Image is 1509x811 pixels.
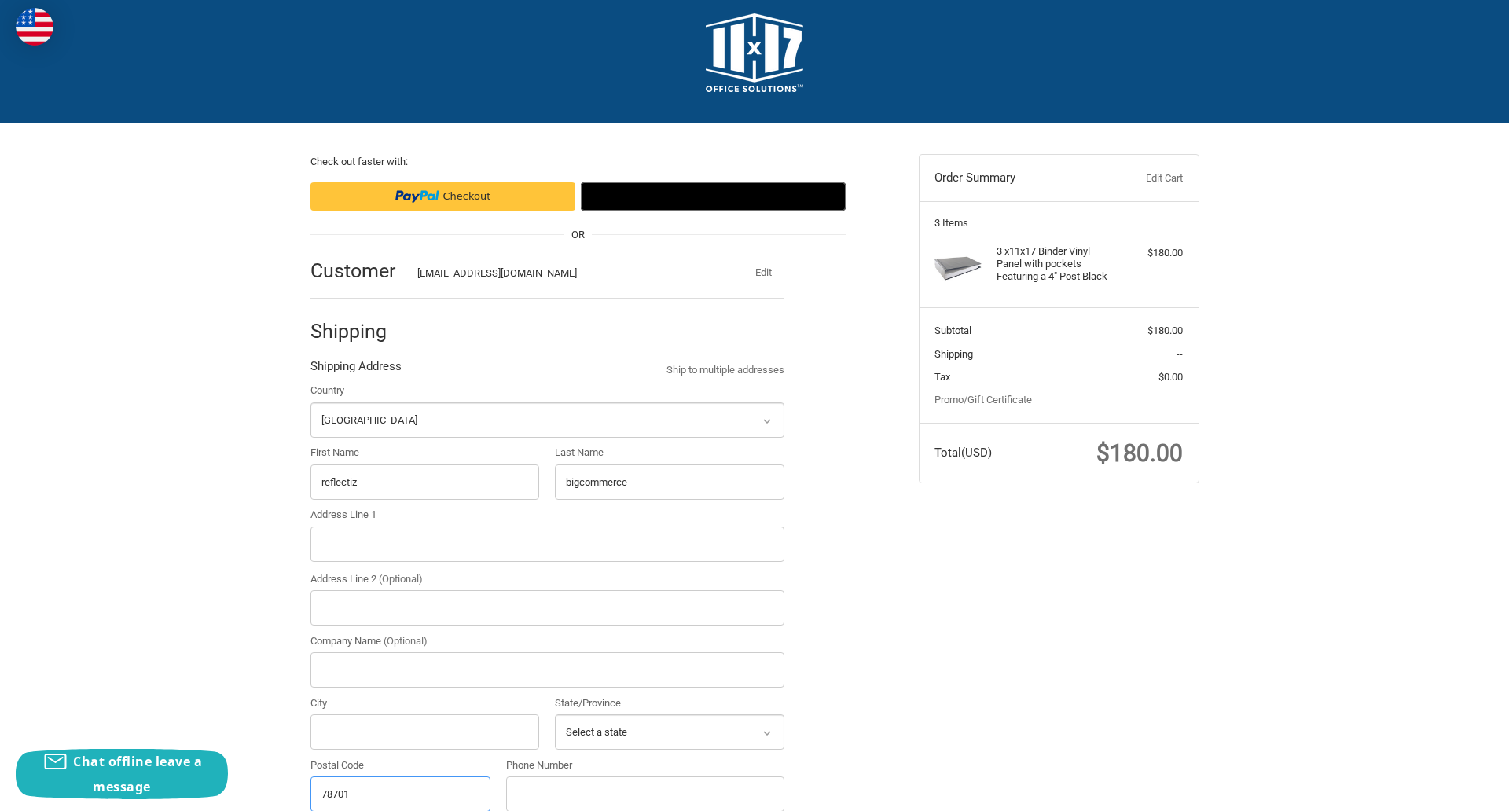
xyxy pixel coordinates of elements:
[564,227,593,243] span: OR
[581,182,846,211] button: Google Pay
[1105,171,1183,186] a: Edit Cart
[934,325,971,336] span: Subtotal
[506,758,784,773] label: Phone Number
[310,319,402,343] h2: Shipping
[1096,439,1183,467] span: $180.00
[73,753,202,795] span: Chat offline leave a message
[934,348,973,360] span: Shipping
[934,446,992,460] span: Total (USD)
[310,154,846,170] p: Check out faster with:
[1147,325,1183,336] span: $180.00
[706,13,803,92] img: 11x17.com
[310,383,784,398] label: Country
[934,171,1105,186] h3: Order Summary
[379,573,423,585] small: (Optional)
[555,695,784,711] label: State/Province
[997,245,1117,284] h4: 3 x 11x17 Binder Vinyl Panel with pockets Featuring a 4" Post Black
[1158,371,1183,383] span: $0.00
[934,394,1032,405] a: Promo/Gift Certificate
[310,633,784,649] label: Company Name
[417,266,713,281] div: [EMAIL_ADDRESS][DOMAIN_NAME]
[743,262,784,284] button: Edit
[934,217,1183,229] h3: 3 Items
[310,571,784,587] label: Address Line 2
[310,259,402,283] h2: Customer
[1177,348,1183,360] span: --
[310,358,402,383] legend: Shipping Address
[310,445,540,461] label: First Name
[310,695,540,711] label: City
[310,182,575,211] iframe: PayPal-paypal
[16,8,53,46] img: duty and tax information for United States
[555,445,784,461] label: Last Name
[384,635,428,647] small: (Optional)
[934,371,950,383] span: Tax
[16,749,228,799] button: Chat offline leave a message
[310,758,491,773] label: Postal Code
[666,362,784,378] a: Ship to multiple addresses
[310,507,784,523] label: Address Line 1
[1121,245,1183,261] div: $180.00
